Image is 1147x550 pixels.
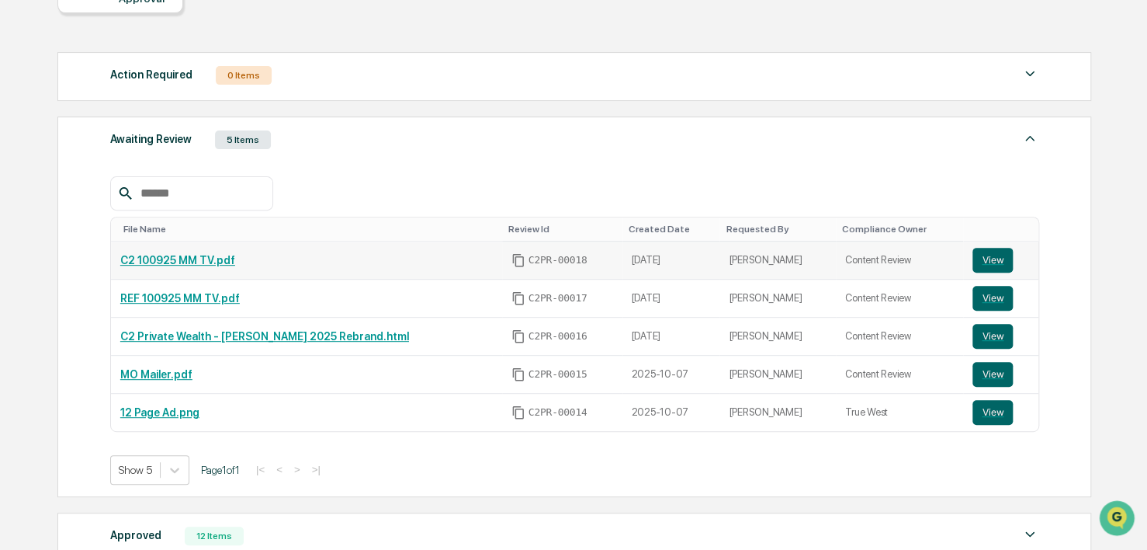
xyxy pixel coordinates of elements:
[719,280,836,318] td: [PERSON_NAME]
[622,356,720,394] td: 2025-10-07
[719,394,836,431] td: [PERSON_NAME]
[972,286,1013,311] button: View
[842,224,957,235] div: Toggle SortBy
[528,254,587,266] span: C2PR-00018
[109,263,188,275] a: Powered byPylon
[120,406,199,419] a: 12 Page Ad.png
[972,324,1029,349] a: View
[31,225,98,241] span: Data Lookup
[307,463,325,476] button: >|
[726,224,830,235] div: Toggle SortBy
[123,224,496,235] div: Toggle SortBy
[836,356,963,394] td: Content Review
[622,318,720,356] td: [DATE]
[185,527,244,545] div: 12 Items
[53,134,196,147] div: We're available if you need us!
[9,219,104,247] a: 🔎Data Lookup
[272,463,287,476] button: <
[216,66,272,85] div: 0 Items
[215,131,271,149] div: 5 Items
[511,406,525,419] span: Copy Id
[264,124,282,142] button: Start new chat
[1021,64,1039,83] img: caret
[836,394,963,431] td: True West
[16,197,28,210] div: 🖐️
[719,356,836,394] td: [PERSON_NAME]
[508,224,616,235] div: Toggle SortBy
[622,394,720,431] td: 2025-10-07
[120,254,235,266] a: C2 100925 MM TV.pdf
[128,196,192,211] span: Attestations
[719,242,836,280] td: [PERSON_NAME]
[622,242,720,280] td: [DATE]
[110,525,161,545] div: Approved
[836,318,963,356] td: Content Review
[972,324,1013,349] button: View
[16,119,43,147] img: 1746055101610-c473b297-6a78-478c-a979-82029cc54cd1
[31,196,100,211] span: Preclearance
[622,280,720,318] td: [DATE]
[975,224,1032,235] div: Toggle SortBy
[1021,525,1039,544] img: caret
[972,248,1013,273] button: View
[120,368,192,381] a: MO Mailer.pdf
[113,197,125,210] div: 🗄️
[629,224,714,235] div: Toggle SortBy
[289,463,305,476] button: >
[120,330,409,343] a: C2 Private Wealth - [PERSON_NAME] 2025 Rebrand.html
[528,368,587,381] span: C2PR-00015
[972,286,1029,311] a: View
[511,367,525,381] span: Copy Id
[972,400,1029,425] a: View
[9,190,106,218] a: 🖐️Preclearance
[53,119,255,134] div: Start new chat
[106,190,199,218] a: 🗄️Attestations
[1021,129,1039,148] img: caret
[154,263,188,275] span: Pylon
[528,330,587,343] span: C2PR-00016
[719,318,836,356] td: [PERSON_NAME]
[16,227,28,239] div: 🔎
[836,242,963,280] td: Content Review
[528,406,587,419] span: C2PR-00014
[836,280,963,318] td: Content Review
[972,248,1029,273] a: View
[528,292,587,305] span: C2PR-00017
[511,253,525,267] span: Copy Id
[201,464,240,476] span: Page 1 of 1
[110,129,192,149] div: Awaiting Review
[972,400,1013,425] button: View
[251,463,269,476] button: |<
[120,292,240,305] a: REF 100925 MM TV.pdf
[972,362,1029,387] a: View
[110,64,192,85] div: Action Required
[511,329,525,343] span: Copy Id
[1097,499,1139,541] iframe: Open customer support
[16,33,282,57] p: How can we help?
[972,362,1013,387] button: View
[511,291,525,305] span: Copy Id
